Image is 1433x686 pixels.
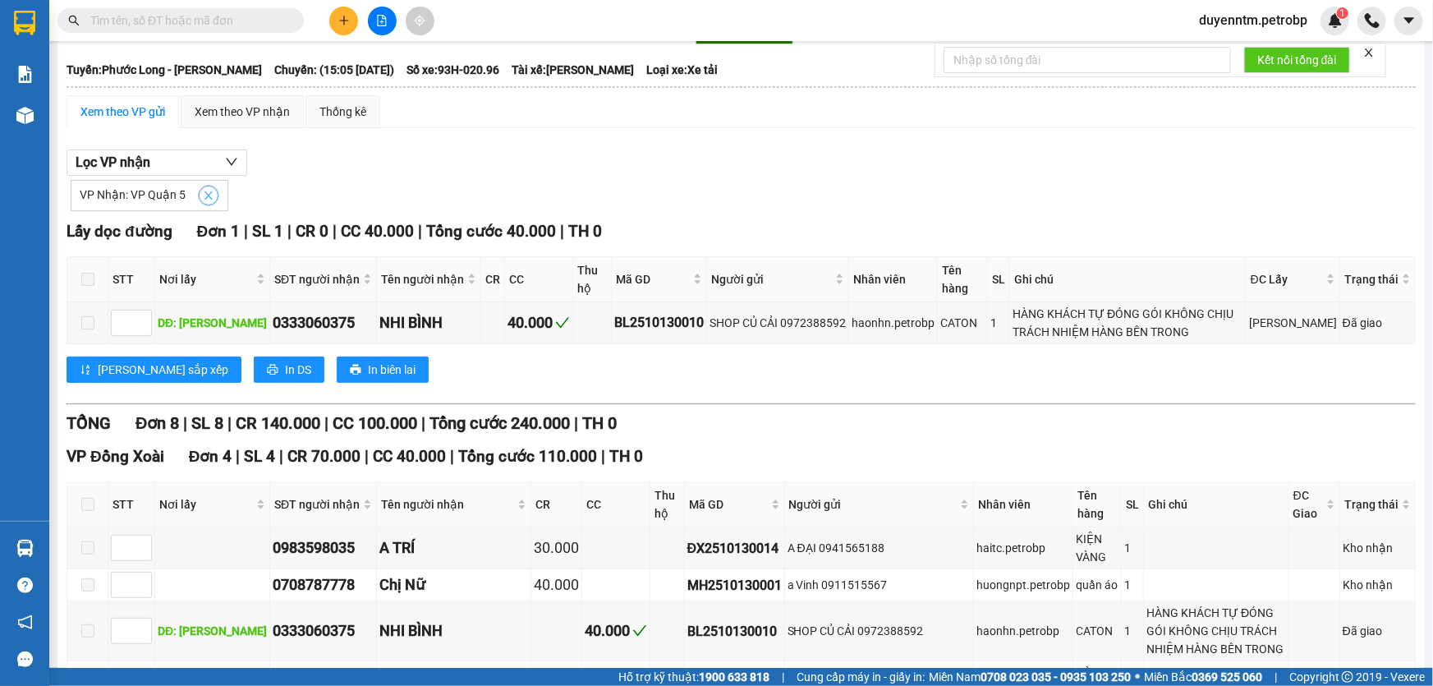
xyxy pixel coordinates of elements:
span: CR 140.000 [236,413,320,433]
div: HÀNG KHÁCH TỰ ĐÓNG GÓI KHÔNG CHỊU TRÁCH NHIỆM HÀNG BÊN TRONG [1013,305,1243,341]
img: logo-vxr [14,11,35,35]
span: ⚪️ [1135,674,1140,680]
span: message [17,651,33,667]
div: MH2510130001 [687,575,782,596]
div: 1 [1124,622,1141,640]
span: | [450,447,454,466]
span: Chuyến: (15:05 [DATE]) [274,61,394,79]
div: 0708787778 [273,573,374,596]
span: Lấy dọc đường [67,222,172,241]
div: Chị Nữ [379,573,528,596]
span: | [244,222,248,241]
div: A ĐẠI 0941565188 [788,539,971,557]
span: SL 1 [252,222,283,241]
button: sort-ascending[PERSON_NAME] sắp xếp [67,357,241,383]
th: Ghi chú [1144,482,1289,527]
span: Trạng thái [1344,270,1399,288]
span: check [555,315,570,330]
div: CATON [1076,622,1118,640]
span: Người gửi [711,270,832,288]
span: Tổng cước 240.000 [429,413,570,433]
strong: 1900 633 818 [699,670,769,684]
span: copyright [1342,671,1353,683]
span: SĐT người nhận [274,270,360,288]
div: 40.000 [508,311,570,334]
span: Số xe: 93H-020.96 [406,61,499,79]
span: SL 4 [244,447,275,466]
div: SHOP CỦ CẢI 0972388592 [710,314,846,332]
div: ĐX2510130014 [687,538,782,559]
div: haonhn.petrobp [976,622,1070,640]
span: CR 70.000 [287,447,361,466]
span: Nơi lấy [159,495,253,513]
div: HÀNG KHÁCH TỰ ĐÓNG GÓI KHÔNG CHỊU TRÁCH NHIỆM HÀNG BÊN TRONG [1146,604,1286,658]
div: 1 [1124,576,1141,594]
div: 1 [990,314,1007,332]
span: Trạng thái [1344,495,1399,513]
div: Kho nhận [1343,576,1412,594]
div: haitc.petrobp [976,539,1070,557]
div: 0333060375 [273,311,374,334]
div: 40.000 [585,619,647,642]
span: | [421,413,425,433]
span: Mã GD [616,270,690,288]
div: DĐ: [PERSON_NAME] [158,622,267,640]
strong: 0369 525 060 [1192,670,1262,684]
span: Đơn 1 [197,222,241,241]
span: Nơi lấy [159,270,253,288]
div: A TRÍ [379,536,528,559]
span: Đơn 4 [189,447,232,466]
button: aim [406,7,434,35]
span: SL 8 [191,413,223,433]
img: solution-icon [16,66,34,83]
span: Loại xe: Xe tải [646,61,718,79]
span: close [200,190,218,201]
span: CR 0 [296,222,328,241]
span: | [365,447,369,466]
div: haonhn.petrobp [852,314,935,332]
span: 1 [1339,7,1345,19]
sup: 1 [1337,7,1348,19]
button: printerIn biên lai [337,357,429,383]
div: quần áo [1076,576,1118,594]
div: 40.000 [534,573,579,596]
span: | [227,413,232,433]
th: SL [1122,482,1144,527]
span: Người gửi [789,495,957,513]
span: sort-ascending [80,364,91,377]
button: plus [329,7,358,35]
td: BL2510130010 [685,601,785,661]
button: caret-down [1394,7,1423,35]
th: Tên hàng [1073,482,1122,527]
td: NHI BÌNH [377,302,481,344]
span: file-add [376,15,388,26]
span: [PERSON_NAME] sắp xếp [98,361,228,379]
span: | [418,222,422,241]
button: Lọc VP nhận [67,150,247,176]
td: 0333060375 [270,302,377,344]
span: CC 40.000 [373,447,446,466]
div: Đã giao [1343,314,1412,332]
span: | [782,668,784,686]
div: CATON [940,314,985,332]
td: BL2510130010 [612,302,707,344]
div: Xem theo VP gửi [80,103,165,121]
th: Nhân viên [974,482,1073,527]
span: Đơn 8 [135,413,179,433]
div: KIỆN VÀNG [1076,530,1118,566]
div: BL2510130010 [687,621,782,642]
img: phone-icon [1365,13,1380,28]
span: | [574,413,578,433]
span: | [324,413,328,433]
div: Đã giao [1343,622,1412,640]
button: printerIn DS [254,357,324,383]
span: | [560,222,564,241]
img: warehouse-icon [16,540,34,557]
div: NHI BÌNH [379,311,478,334]
button: close [199,186,218,205]
div: Xem theo VP nhận [195,103,290,121]
span: Tổng cước 40.000 [426,222,556,241]
td: 0333060375 [270,601,377,661]
div: BL2510130010 [614,312,704,333]
span: Tên người nhận [381,270,464,288]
